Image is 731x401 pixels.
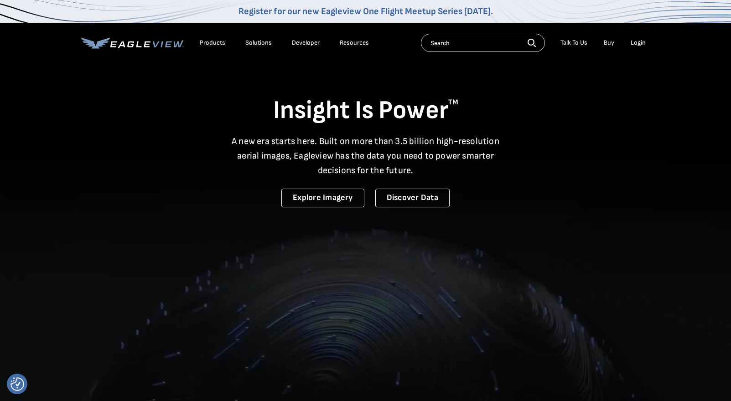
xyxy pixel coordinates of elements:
[631,39,646,47] div: Login
[238,6,493,17] a: Register for our new Eagleview One Flight Meetup Series [DATE].
[448,98,458,107] sup: TM
[200,39,225,47] div: Products
[375,189,450,207] a: Discover Data
[292,39,320,47] a: Developer
[281,189,364,207] a: Explore Imagery
[421,34,545,52] input: Search
[10,377,24,391] button: Consent Preferences
[604,39,614,47] a: Buy
[245,39,272,47] div: Solutions
[81,95,650,127] h1: Insight Is Power
[226,134,505,178] p: A new era starts here. Built on more than 3.5 billion high-resolution aerial images, Eagleview ha...
[340,39,369,47] div: Resources
[10,377,24,391] img: Revisit consent button
[560,39,587,47] div: Talk To Us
